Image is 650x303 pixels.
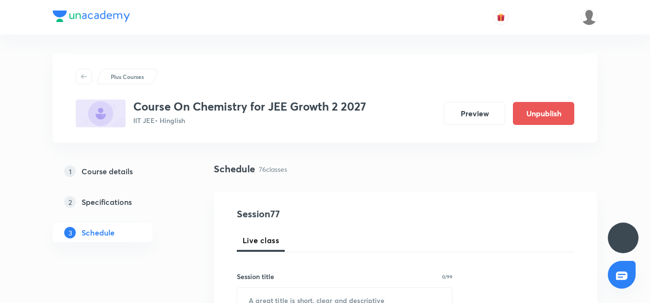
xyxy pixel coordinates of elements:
h5: Specifications [81,196,132,208]
button: Preview [444,102,505,125]
h5: Schedule [81,227,115,238]
h4: Schedule [214,162,255,176]
img: avatar [497,13,505,22]
h3: Course On Chemistry for JEE Growth 2 2027 [133,100,366,113]
img: Company Logo [53,11,130,22]
p: 76 classes [259,164,287,174]
img: D5A460CA-6F59-4B13-B252-31E391827F35_plus.png [76,100,126,127]
button: avatar [493,10,509,25]
a: 2Specifications [53,192,183,212]
p: Plus Courses [111,72,144,81]
h5: Course details [81,166,133,177]
img: Arpit Srivastava [581,9,597,25]
button: Unpublish [513,102,574,125]
a: 1Course details [53,162,183,181]
h4: Session 77 [237,207,412,221]
p: IIT JEE • Hinglish [133,115,366,125]
a: Company Logo [53,11,130,24]
p: 3 [64,227,76,238]
p: 0/99 [442,274,453,279]
p: 2 [64,196,76,208]
span: Live class [243,235,279,246]
p: 1 [64,166,76,177]
h6: Session title [237,271,274,281]
img: ttu [617,232,629,244]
